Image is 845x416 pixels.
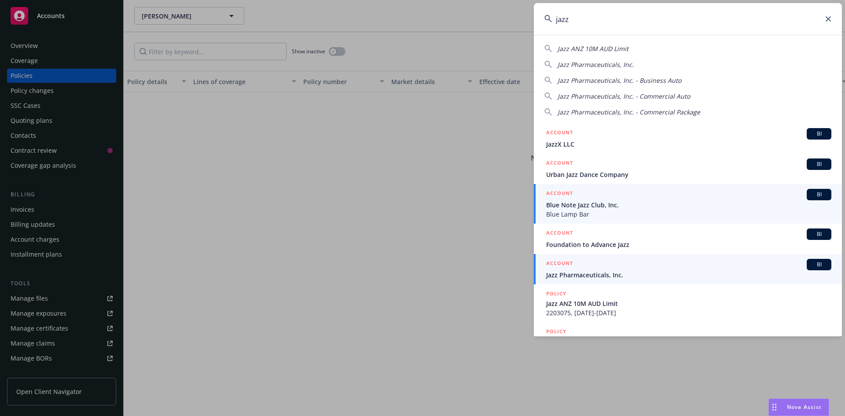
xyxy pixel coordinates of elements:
div: Drag to move [769,399,780,416]
span: Jazz Pharmaceuticals, Inc. - Business Auto [558,76,681,85]
span: Jazz Pharmaceuticals, Inc. - Commercial Package [558,108,700,116]
button: Nova Assist [768,398,829,416]
h5: ACCOUNT [546,189,573,199]
h5: ACCOUNT [546,128,573,139]
a: POLICYJazz ANZ 10M AUD Limit2203075, [DATE]-[DATE] [534,284,842,322]
span: Foundation to Advance Jazz [546,240,831,249]
input: Search... [534,3,842,35]
a: ACCOUNTBIBlue Note Jazz Club, Inc.Blue Lamp Bar [534,184,842,224]
span: 2203075, [DATE]-[DATE] [546,308,831,317]
h5: ACCOUNT [546,158,573,169]
a: ACCOUNTBIJazzX LLC [534,123,842,154]
span: Blue Lamp Bar [546,210,831,219]
h5: POLICY [546,289,566,298]
span: Urban Jazz Dance Company [546,170,831,179]
span: Nova Assist [787,403,822,411]
a: ACCOUNTBIJazz Pharmaceuticals, Inc. [534,254,842,284]
span: BI [810,130,828,138]
span: Jazz ANZ 10M AUD Limit [558,44,628,53]
span: Blue Note Jazz Club, Inc. [546,200,831,210]
span: JazzX LLC [546,140,831,149]
span: BI [810,261,828,269]
h5: ACCOUNT [546,228,573,239]
span: Jazz Pharmaceuticals, Inc. - Commercial Auto [558,92,690,100]
span: BI [810,230,828,238]
span: Jazz Pharmaceuticals, Inc. [558,60,634,69]
span: Jazz ANZ 10M AUD Limit [546,299,831,308]
span: BI [810,160,828,168]
span: BI [810,191,828,199]
h5: POLICY [546,327,566,336]
a: ACCOUNTBIFoundation to Advance Jazz [534,224,842,254]
a: POLICY [534,322,842,360]
span: Jazz Pharmaceuticals, Inc. [546,270,831,280]
h5: ACCOUNT [546,259,573,269]
a: ACCOUNTBIUrban Jazz Dance Company [534,154,842,184]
